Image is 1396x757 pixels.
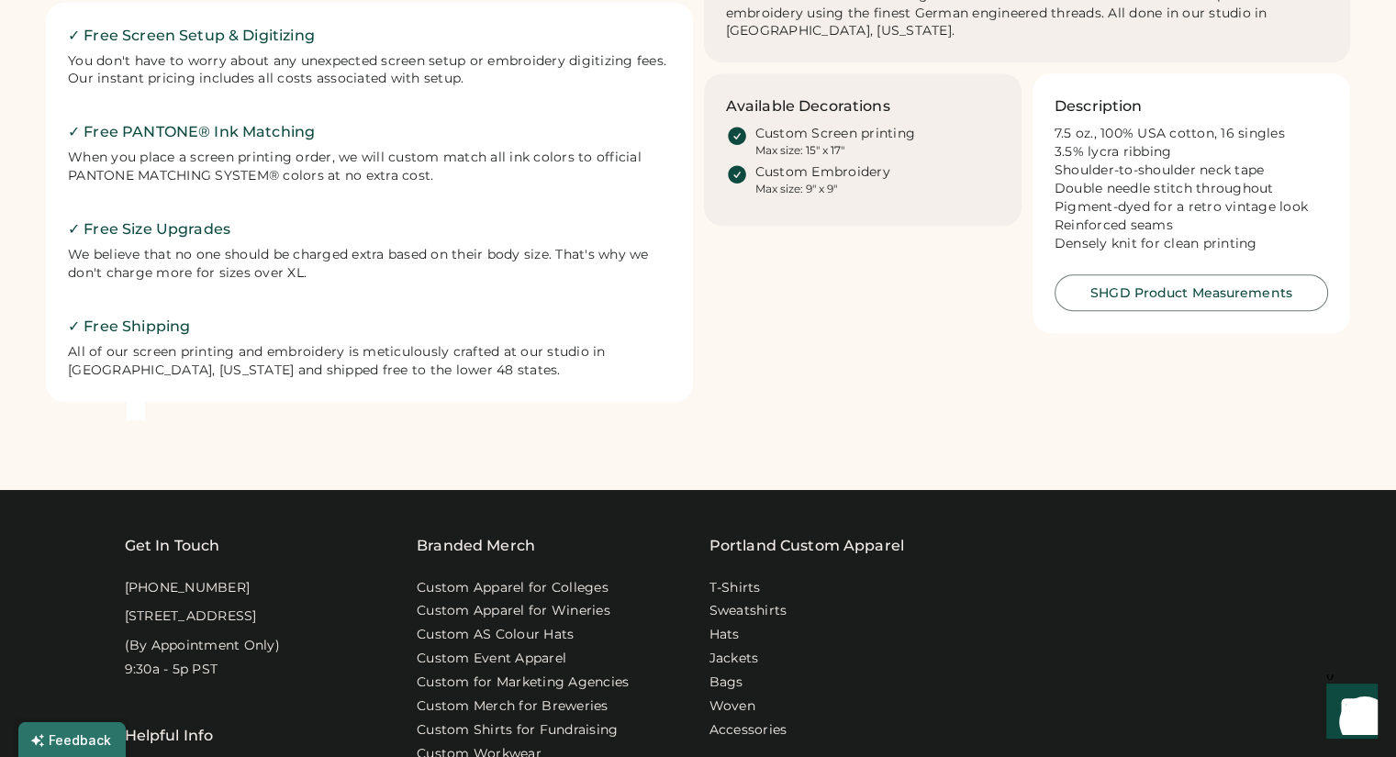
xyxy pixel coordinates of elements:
a: Accessories [709,721,787,740]
a: Custom Apparel for Colleges [417,579,609,597]
div: We believe that no one should be charged extra based on their body size. That's why we don't char... [68,246,671,283]
div: 9:30a - 5p PST [125,661,218,679]
a: Custom Event Apparel [417,650,566,668]
div: Helpful Info [125,725,214,747]
div: (By Appointment Only) [125,637,280,655]
a: Custom Shirts for Fundraising [417,721,618,740]
h2: ✓ Free Screen Setup & Digitizing [68,25,671,47]
h2: ✓ Free Size Upgrades [68,218,671,240]
div: Branded Merch [417,535,535,557]
div: [STREET_ADDRESS] [125,607,257,626]
div: [PHONE_NUMBER] [125,579,251,597]
div: When you place a screen printing order, we will custom match all ink colors to official PANTONE M... [68,149,671,185]
a: Portland Custom Apparel [709,535,904,557]
div: Custom Screen printing [755,125,916,143]
h3: Available Decorations [726,95,890,117]
h2: ✓ Free Shipping [68,316,671,338]
a: Custom Apparel for Wineries [417,602,610,620]
a: Custom AS Colour Hats [417,626,574,644]
iframe: Front Chat [1309,674,1388,753]
button: SHGD Product Measurements [1055,274,1328,311]
div: You don't have to worry about any unexpected screen setup or embroidery digitizing fees. Our inst... [68,52,671,89]
a: Hats [709,626,740,644]
h2: ✓ Free PANTONE® Ink Matching [68,121,671,143]
div: Max size: 9" x 9" [755,182,837,196]
a: Jackets [709,650,759,668]
a: Bags [709,674,743,692]
a: Custom for Marketing Agencies [417,674,629,692]
div: 7.5 oz., 100% USA cotton, 16 singles 3.5% lycra ribbing Shoulder-to-shoulder neck tape Double nee... [1055,125,1328,252]
div: Custom Embroidery [755,163,890,182]
div: Max size: 15" x 17" [755,143,844,158]
a: Custom Merch for Breweries [417,697,609,716]
h3: Description [1055,95,1143,117]
a: Woven [709,697,755,716]
a: Sweatshirts [709,602,787,620]
a: T-Shirts [709,579,761,597]
div: Get In Touch [125,535,220,557]
div: All of our screen printing and embroidery is meticulously crafted at our studio in [GEOGRAPHIC_DA... [68,343,671,380]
